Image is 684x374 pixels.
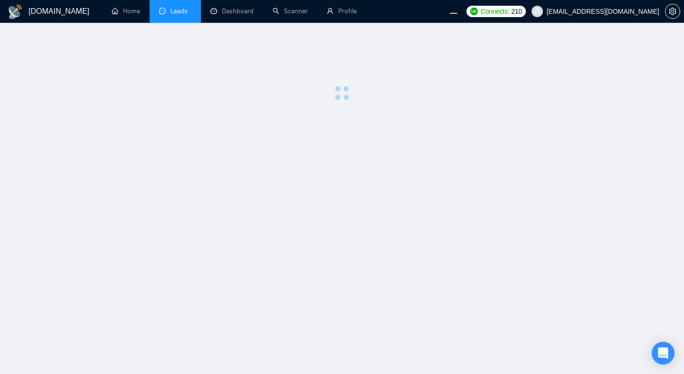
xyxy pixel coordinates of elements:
[273,7,308,15] a: searchScanner
[534,8,541,15] span: user
[665,8,680,15] span: setting
[8,4,23,19] img: logo
[112,7,140,15] a: homeHome
[511,6,522,17] span: 210
[327,7,357,15] a: userProfile
[652,342,674,365] div: Open Intercom Messenger
[470,8,478,15] img: upwork-logo.png
[665,4,680,19] button: setting
[481,6,509,17] span: Connects:
[210,7,254,15] a: dashboardDashboard
[665,8,680,15] a: setting
[159,7,191,15] a: messageLeads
